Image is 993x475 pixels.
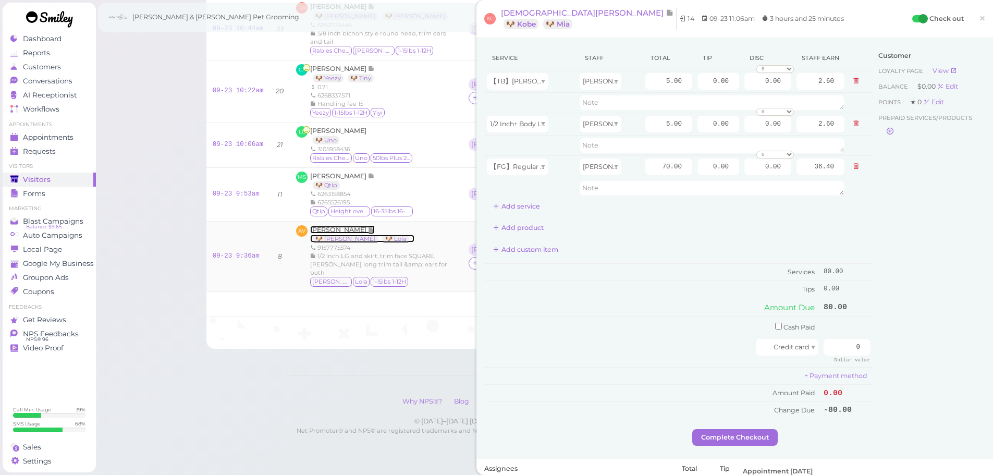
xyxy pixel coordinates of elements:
[3,74,96,88] a: Conversations
[3,257,96,271] a: Google My Business
[878,113,972,123] span: Prepaid services/products
[132,3,299,32] span: [PERSON_NAME] & [PERSON_NAME] Pet Grooming
[764,302,815,312] span: Amount Due
[353,277,370,286] span: Lola
[368,172,375,180] span: Note
[276,25,284,33] i: 33
[449,397,474,405] a: Blog
[310,206,327,216] span: Qtip
[774,406,815,414] span: Change Due
[313,235,378,243] a: 🐶 [PERSON_NAME]
[23,287,54,296] span: Coupons
[3,187,96,201] a: Forms
[313,74,344,82] a: 🐶 Yeezy
[490,77,568,85] span: 【TB】[PERSON_NAME]
[821,264,873,281] td: 80.00
[773,389,815,397] span: Amount Paid
[310,252,447,276] span: 1/2 inch LG and skirt, trim face SQUARE, [PERSON_NAME] long trim tail &amp; ears for both
[543,19,572,29] a: 🐶 Mia
[310,127,366,135] span: [PERSON_NAME]
[698,14,757,24] li: 09-23 11:06am
[759,14,847,24] li: 3 hours and 25 minutes
[484,264,821,281] td: Services
[277,190,283,198] i: 11
[213,87,264,94] a: 09-23 10:22am
[353,153,370,163] span: Uno
[3,88,96,102] a: AI Receptionist
[317,199,350,206] span: 6265526195
[688,15,694,22] span: 14
[3,205,96,212] li: Marketing
[3,163,96,170] li: Visitors
[353,46,395,55] span: Rocco
[643,46,695,70] th: Total
[3,454,96,468] a: Settings
[3,440,96,454] a: Sales
[328,206,370,216] span: Height over 17
[396,46,433,55] span: 1-15lbs 1-12H
[471,190,529,198] div: [PERSON_NAME] ( Qtip )
[213,300,876,308] h5: 🎉 Total 9 visits [DATE].
[471,141,529,148] div: [PERSON_NAME] ( Uno )
[310,243,456,252] div: 9157775574
[317,100,363,107] span: Handling fee 15
[484,220,553,236] button: Add product
[878,99,902,106] span: Points
[878,51,980,60] div: Customer
[910,98,923,106] span: ★ 0
[695,46,742,70] th: Tip
[878,83,910,90] span: Balance
[23,147,56,156] span: Requests
[484,281,821,297] td: Tips
[371,206,413,216] span: 16-35lbs 16-20H
[13,420,41,427] div: SMS Usage
[23,105,59,114] span: Workflows
[278,252,282,260] i: 8
[310,65,368,72] span: [PERSON_NAME]
[23,34,62,43] span: Dashboard
[484,13,496,25] span: KC
[310,83,386,91] div: 0.71
[3,144,96,159] a: Requests
[469,243,599,257] div: [PERSON_NAME] ([PERSON_NAME]) [PERSON_NAME] (Lola)
[675,464,697,473] label: Total
[23,315,66,324] span: Get Reviews
[3,130,96,144] a: Appointments
[3,60,96,74] a: Customers
[469,78,599,92] div: [PERSON_NAME] (Yeezy) [PERSON_NAME] (Tiny)
[23,189,45,198] span: Forms
[794,46,847,70] th: Staff earn
[484,198,549,215] button: Add service
[276,87,284,95] i: 20
[310,127,366,144] a: [PERSON_NAME] 🐶 Uno
[310,65,379,82] a: [PERSON_NAME] 🐶 Yeezy 🐶 Tiny
[23,273,69,282] span: Groupon Ads
[504,19,538,29] a: 🐶 Kobe
[23,91,77,100] span: AI Receptionist
[310,108,331,117] span: Yeezy
[310,277,352,286] span: Pablo
[917,82,937,90] span: $0.00
[469,138,534,152] div: [PERSON_NAME] (Uno)
[371,277,408,286] span: 1-15lbs 1-12H
[829,356,871,364] div: Dollar value
[310,172,368,180] span: [PERSON_NAME]
[277,141,283,149] i: 21
[310,153,352,163] span: Rabies Checked
[23,344,64,352] span: Video Proof
[3,173,96,187] a: Visitors
[310,91,386,100] div: 6268337571
[213,190,260,198] a: 09-23 9:53am
[484,464,518,473] label: Assignees
[76,406,85,413] div: 39 %
[368,65,375,72] span: Note
[804,372,867,380] a: + Payment method
[23,330,79,338] span: NPS Feedbacks
[577,46,643,70] th: Staff
[313,181,340,189] a: 🐶 Qtip
[371,108,385,117] span: Yiyi
[332,108,370,117] span: 1-15lbs 1-12H
[583,77,639,85] span: [PERSON_NAME]
[476,397,510,405] a: Privacy
[469,188,534,201] div: [PERSON_NAME] (Qtip)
